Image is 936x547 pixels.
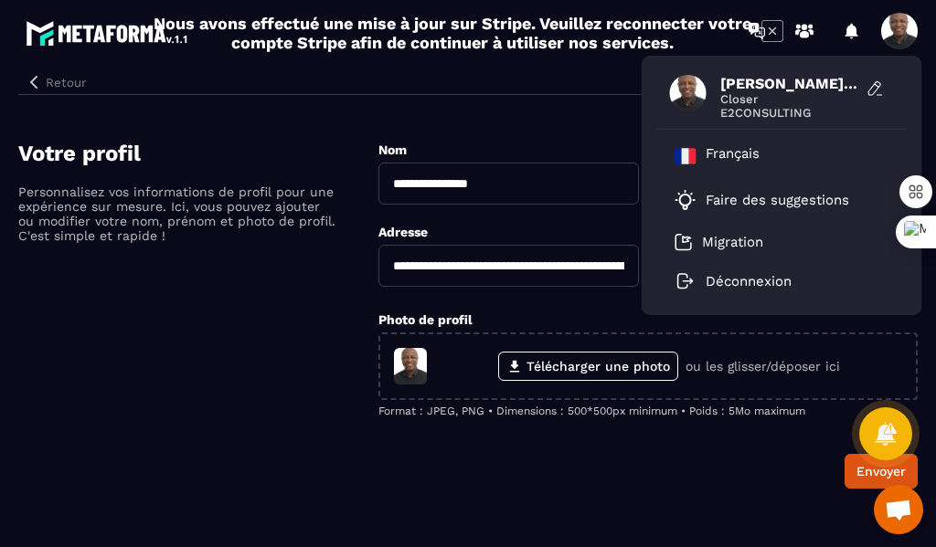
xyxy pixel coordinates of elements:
label: Adresse [378,225,428,239]
a: Migration [675,233,763,251]
img: logo [26,16,190,49]
p: Format : JPEG, PNG • Dimensions : 500*500px minimum • Poids : 5Mo maximum [378,405,918,417]
h4: Votre profil [18,141,378,166]
h2: Nous avons effectué une mise à jour sur Stripe. Veuillez reconnecter votre compte Stripe afin de ... [153,14,752,52]
span: E2CONSULTING [720,106,857,120]
p: Migration [702,234,763,250]
span: Closer [720,92,857,106]
p: Français [706,145,760,167]
a: Faire des suggestions [675,189,867,211]
label: Photo de profil [378,312,473,327]
p: Faire des suggestions [706,192,849,208]
button: Retour [18,70,93,94]
label: Nom [378,142,407,157]
span: [PERSON_NAME] (Closer) [720,75,857,92]
a: Ouvrir le chat [874,485,923,534]
p: Personnalisez vos informations de profil pour une expérience sur mesure. Ici, vous pouvez ajouter... [18,184,338,243]
button: Envoyer [845,454,918,489]
p: Déconnexion [706,273,792,289]
p: ou les glisser/déposer ici [686,359,840,373]
label: Télécharger une photo [498,352,678,381]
